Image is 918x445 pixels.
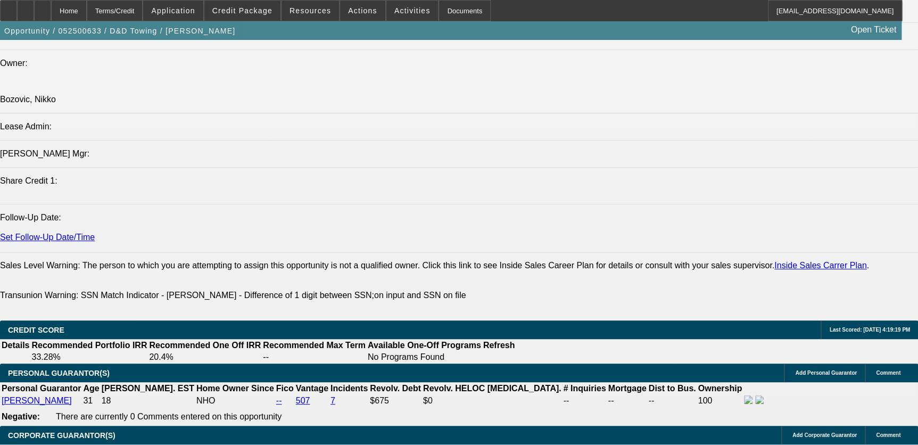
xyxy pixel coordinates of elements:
a: Inside Sales Carrer Plan [774,261,866,270]
span: Actions [348,6,377,15]
th: Refresh [483,340,516,351]
b: Home Owner Since [196,384,274,393]
button: Activities [386,1,439,21]
td: 18 [101,395,195,407]
b: Incidents [330,384,368,393]
img: facebook-icon.png [744,395,752,404]
th: Available One-Off Programs [367,340,482,351]
button: Resources [282,1,339,21]
b: Revolv. HELOC [MEDICAL_DATA]. [423,384,561,393]
a: Open Ticket [847,21,900,39]
b: Vantage [296,384,328,393]
td: 33.28% [31,352,147,362]
button: Application [143,1,203,21]
button: Credit Package [204,1,280,21]
span: Application [151,6,195,15]
td: 31 [82,395,100,407]
span: Activities [394,6,431,15]
span: There are currently 0 Comments entered on this opportunity [56,412,282,421]
b: Negative: [2,412,40,421]
a: 507 [296,396,310,405]
th: Recommended Max Term [262,340,366,351]
b: Personal Guarantor [2,384,81,393]
span: CREDIT SCORE [8,326,64,334]
th: Recommended Portfolio IRR [31,340,147,351]
td: -- [648,395,697,407]
span: Credit Package [212,6,272,15]
td: 20.4% [148,352,261,362]
span: Add Personal Guarantor [795,370,857,376]
b: Ownership [698,384,742,393]
a: [PERSON_NAME] [2,396,72,405]
td: -- [563,395,606,407]
span: CORPORATE GUARANTOR(S) [8,431,115,440]
span: PERSONAL GUARANTOR(S) [8,369,110,377]
td: 100 [697,395,742,407]
a: -- [276,396,282,405]
td: $0 [423,395,562,407]
td: -- [262,352,366,362]
b: Dist to Bus. [649,384,696,393]
b: # Inquiries [563,384,606,393]
b: Age [83,384,99,393]
span: Opportunity / 052500633 / D&D Towing / [PERSON_NAME] [4,27,235,35]
b: Revolv. Debt [370,384,421,393]
span: Resources [290,6,331,15]
span: Comment [876,432,900,438]
td: No Programs Found [367,352,482,362]
b: Mortgage [608,384,647,393]
b: [PERSON_NAME]. EST [102,384,194,393]
a: 7 [330,396,335,405]
label: SSN Match Indicator - [PERSON_NAME] - Difference of 1 digit between SSN;on input and SSN on file [81,291,466,300]
img: linkedin-icon.png [755,395,764,404]
span: Comment [876,370,900,376]
b: Fico [276,384,294,393]
label: The person to which you are attempting to assign this opportunity is not a qualified owner. Click... [82,261,869,270]
td: NHO [196,395,275,407]
td: $675 [369,395,421,407]
button: Actions [340,1,385,21]
span: Add Corporate Guarantor [792,432,857,438]
th: Details [1,340,30,351]
td: -- [608,395,647,407]
th: Recommended One Off IRR [148,340,261,351]
span: Last Scored: [DATE] 4:19:19 PM [829,327,910,333]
